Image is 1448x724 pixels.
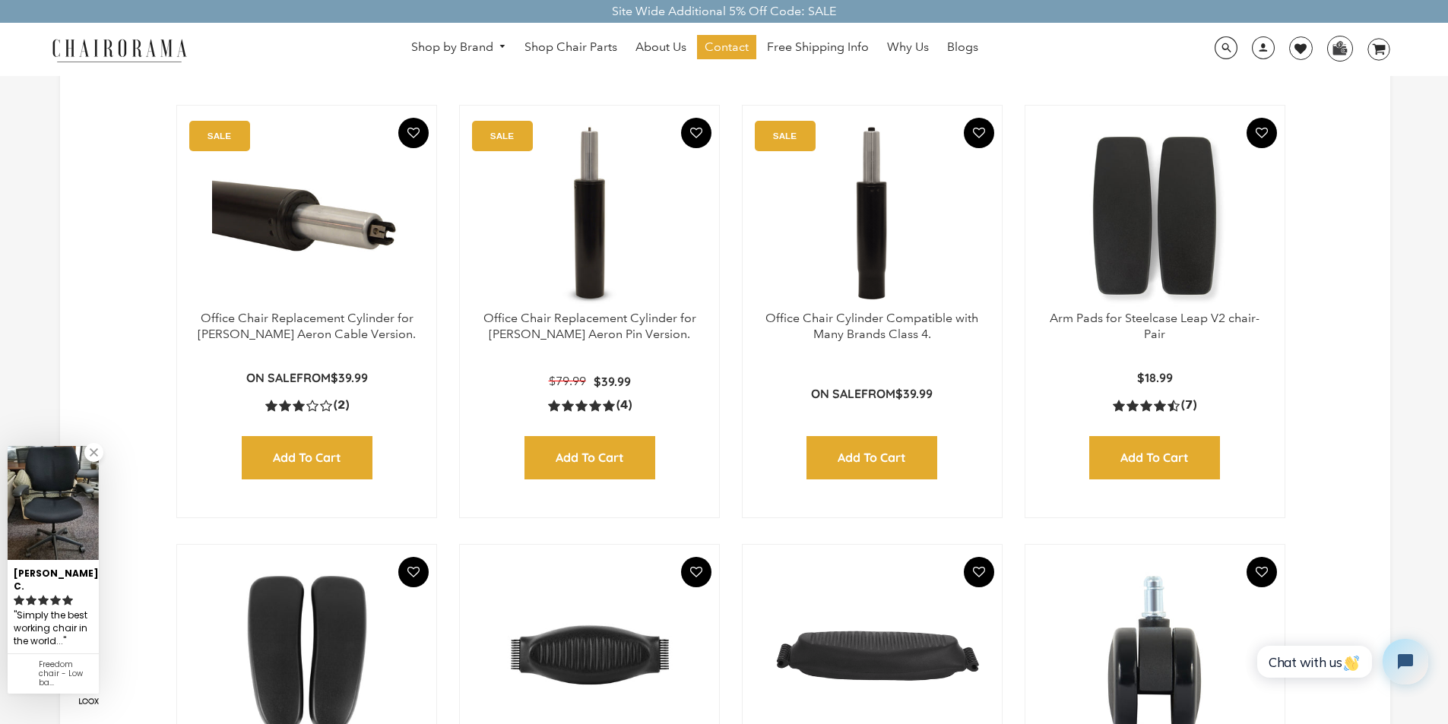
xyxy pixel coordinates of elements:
[767,40,869,55] span: Free Shipping Info
[517,35,625,59] a: Shop Chair Parts
[404,36,515,59] a: Shop by Brand
[758,121,987,311] img: Office Chair Cylinder Compatible with Many Brands Class 4. - chairorama
[39,660,93,688] div: Freedom chair - Low back (Renewed)
[1181,397,1196,413] span: (7)
[1328,36,1351,59] img: WhatsApp_Image_2024-07-12_at_16.23.01.webp
[806,436,937,479] input: Add to Cart
[483,311,696,341] a: Office Chair Replacement Cylinder for [PERSON_NAME] Aeron Pin Version.
[1041,121,1269,311] a: Arm Pads for Steelcase Leap V2 chair- Pair - chairorama Arm Pads for Steelcase Leap V2 chair- Pai...
[811,386,933,402] p: from
[879,35,936,59] a: Why Us
[681,557,711,587] button: Add To Wishlist
[964,557,994,587] button: Add To Wishlist
[475,121,704,311] img: Office Chair Replacement Cylinder for Herman Miller Aeron Pin Version. - chairorama
[947,40,978,55] span: Blogs
[260,35,1130,63] nav: DesktopNavigation
[490,131,514,141] text: SALE
[524,40,617,55] span: Shop Chair Parts
[26,595,36,605] svg: rating icon full
[1113,397,1196,413] a: 4.4 rating (7 votes)
[811,386,861,401] strong: On Sale
[773,131,797,141] text: SALE
[1041,121,1269,311] img: Arm Pads for Steelcase Leap V2 chair- Pair - chairorama
[1247,118,1277,148] button: Add To Wishlist
[38,595,49,605] svg: rating icon full
[398,118,429,148] button: Add To Wishlist
[14,608,93,650] div: Simply the best working chair in the world....
[628,35,694,59] a: About Us
[242,436,372,479] input: Add to Cart
[549,374,586,388] span: $79.99
[192,121,421,311] a: Office Chair Replacement Cylinder for Herman Miller Aeron Cable Version. - chairorama Office Chai...
[758,121,987,311] a: Office Chair Cylinder Compatible with Many Brands Class 4. - chairorama Office Chair Cylinder Com...
[964,118,994,148] button: Add To Wishlist
[398,557,429,587] button: Add To Wishlist
[246,370,368,386] p: from
[62,595,73,605] svg: rating icon full
[1089,436,1220,479] input: Add to Cart
[246,370,296,385] strong: On Sale
[594,374,631,389] span: $39.99
[331,370,368,385] span: $39.99
[14,561,93,593] div: [PERSON_NAME]. C.
[635,40,686,55] span: About Us
[50,595,61,605] svg: rating icon full
[1247,557,1277,587] button: Add To Wishlist
[43,36,195,63] img: chairorama
[192,121,421,311] img: Office Chair Replacement Cylinder for Herman Miller Aeron Cable Version. - chairorama
[1050,311,1259,341] a: Arm Pads for Steelcase Leap V2 chair- Pair
[765,311,978,341] a: Office Chair Cylinder Compatible with Many Brands Class 4.
[895,386,933,401] span: $39.99
[475,121,704,311] a: Office Chair Replacement Cylinder for Herman Miller Aeron Pin Version. - chairorama Office Chair ...
[548,397,632,413] a: 5.0 rating (4 votes)
[681,118,711,148] button: Add To Wishlist
[14,595,24,605] svg: rating icon full
[705,40,749,55] span: Contact
[759,35,876,59] a: Free Shipping Info
[1245,626,1441,697] iframe: Tidio Chat
[1137,370,1173,385] span: $18.99
[334,397,349,413] span: (2)
[198,311,416,341] a: Office Chair Replacement Cylinder for [PERSON_NAME] Aeron Cable Version.
[697,35,756,59] a: Contact
[524,436,655,479] input: Add to Cart
[265,397,349,413] a: 3.0 rating (2 votes)
[208,131,231,141] text: SALE
[616,397,632,413] span: (4)
[8,446,99,560] img: Katie. C. review of Freedom chair - Low back (Renewed)
[939,35,986,59] a: Blogs
[887,40,929,55] span: Why Us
